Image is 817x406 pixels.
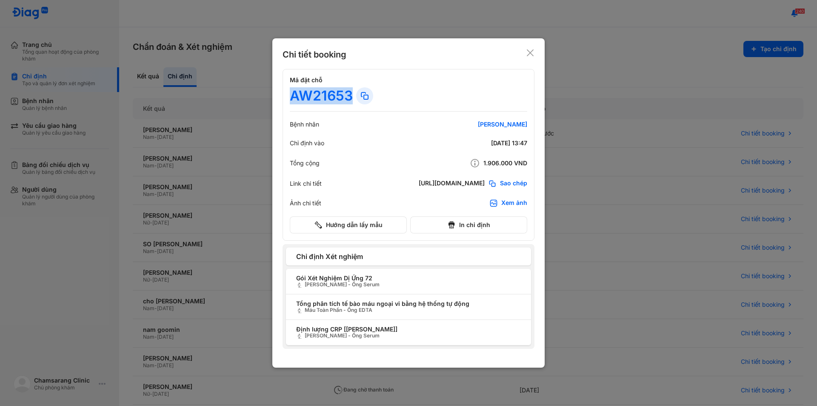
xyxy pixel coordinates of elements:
[425,121,527,128] div: [PERSON_NAME]
[290,87,353,104] div: AW21653
[501,199,527,207] div: Xem ảnh
[290,159,320,167] div: Tổng cộng
[290,121,319,128] div: Bệnh nhân
[296,326,521,333] span: Định lượng CRP [[PERSON_NAME]]
[290,139,324,147] div: Chỉ định vào
[296,307,521,314] span: Máu Toàn Phần - Ống EDTA
[283,49,346,60] div: Chi tiết booking
[296,253,521,260] span: Chỉ định Xét nghiệm
[419,179,485,188] div: [URL][DOMAIN_NAME]
[296,282,521,288] span: [PERSON_NAME] - Ống Serum
[290,199,321,207] div: Ảnh chi tiết
[290,216,407,233] button: Hướng dẫn lấy mẫu
[290,76,527,84] h4: Mã đặt chỗ
[296,275,521,282] span: Gói Xét Nghiệm Dị Ứng 72
[410,216,527,233] button: In chỉ định
[296,300,521,307] span: Tổng phân tích tế bào máu ngoại vi bằng hệ thống tự động
[425,139,527,147] div: [DATE] 13:47
[290,180,322,187] div: Link chi tiết
[296,333,521,340] span: [PERSON_NAME] - Ống Serum
[425,158,527,168] div: 1.906.000 VND
[500,179,527,188] span: Sao chép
